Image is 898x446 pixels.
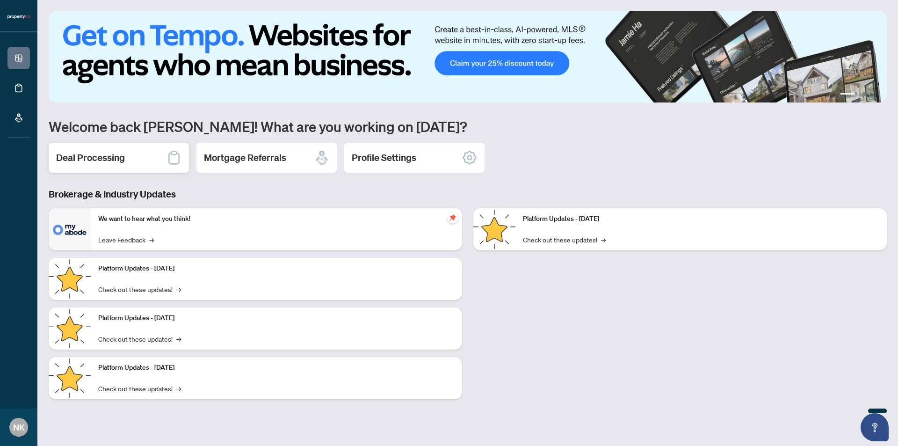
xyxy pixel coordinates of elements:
[204,151,286,164] h2: Mortgage Referrals
[49,357,91,399] img: Platform Updates - July 8, 2025
[98,284,181,294] a: Check out these updates!→
[49,117,887,135] h1: Welcome back [PERSON_NAME]! What are you working on [DATE]?
[176,383,181,394] span: →
[861,413,889,441] button: Open asap
[149,234,154,245] span: →
[13,421,25,434] span: NK
[447,212,458,223] span: pushpin
[98,234,154,245] a: Leave Feedback→
[98,313,455,323] p: Platform Updates - [DATE]
[866,93,870,97] button: 3
[98,214,455,224] p: We want to hear what you think!
[98,263,455,274] p: Platform Updates - [DATE]
[49,258,91,300] img: Platform Updates - September 16, 2025
[49,11,887,102] img: Slide 0
[473,208,515,250] img: Platform Updates - June 23, 2025
[601,234,606,245] span: →
[352,151,416,164] h2: Profile Settings
[176,284,181,294] span: →
[523,214,879,224] p: Platform Updates - [DATE]
[49,208,91,250] img: We want to hear what you think!
[98,383,181,394] a: Check out these updates!→
[523,234,606,245] a: Check out these updates!→
[859,93,862,97] button: 2
[98,363,455,373] p: Platform Updates - [DATE]
[98,334,181,344] a: Check out these updates!→
[49,307,91,350] img: Platform Updates - July 21, 2025
[176,334,181,344] span: →
[840,93,855,97] button: 1
[56,151,125,164] h2: Deal Processing
[874,93,877,97] button: 4
[49,188,887,201] h3: Brokerage & Industry Updates
[7,14,30,20] img: logo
